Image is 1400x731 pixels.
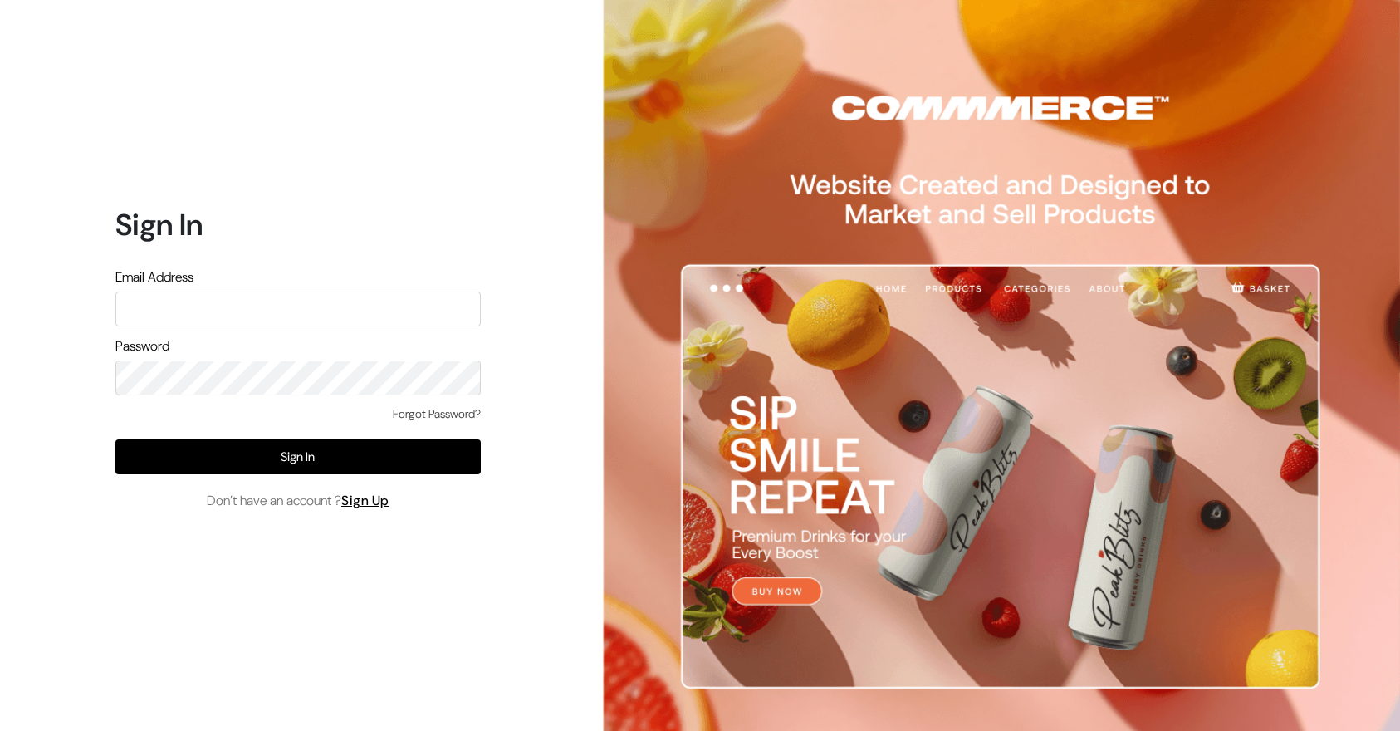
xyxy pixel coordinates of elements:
[207,491,389,511] span: Don’t have an account ?
[115,207,481,243] h1: Sign In
[341,492,389,509] a: Sign Up
[115,267,193,287] label: Email Address
[115,439,481,474] button: Sign In
[393,405,481,423] a: Forgot Password?
[115,336,169,356] label: Password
